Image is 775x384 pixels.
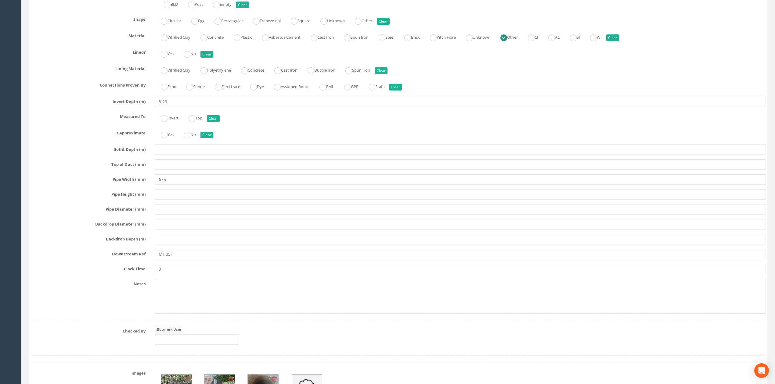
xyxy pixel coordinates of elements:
[522,32,538,41] label: CI
[228,32,252,41] label: Plastic
[338,32,369,41] label: Spun Iron
[373,32,394,41] label: Steel
[208,16,243,25] label: Rectangular
[362,82,384,91] label: Stats
[26,80,150,88] label: Connections Proven By
[285,16,310,25] label: Square
[256,32,301,41] label: Asbestos Cement
[26,249,150,257] label: Downstream Ref
[26,368,150,376] label: Images
[26,279,150,287] label: Notes
[494,32,518,41] label: Other
[194,65,231,74] label: Polyethylene
[26,112,150,119] label: Measured To
[185,16,204,25] label: Egg
[182,113,202,122] label: Top
[178,49,196,58] label: No
[180,82,205,91] label: Sonde
[314,16,345,25] label: Unknown
[26,219,150,227] label: Backdrop Diameter (mm)
[26,64,150,72] label: Lining Material
[26,159,150,167] label: Top of Duct (mm)
[542,32,560,41] label: AC
[155,130,174,138] label: Yes
[26,174,150,182] label: Pipe Width (mm)
[155,49,174,58] label: Yes
[460,32,490,41] label: Unknown
[564,32,580,41] label: SI
[155,326,183,333] a: Current User
[200,132,213,138] button: Clear
[26,47,150,55] label: Lined?
[338,82,359,91] label: GPR
[268,65,297,74] label: Cast Iron
[389,84,402,91] button: Clear
[244,82,264,91] label: Dye
[349,16,372,25] label: Other
[26,264,150,272] label: Clock Time
[26,128,150,136] label: Is Approximate
[26,97,150,105] label: Invert Depth (m)
[26,326,150,334] label: Checked By
[268,82,309,91] label: Assumed Route
[155,113,178,122] label: Invert
[155,82,176,91] label: Echo
[247,16,281,25] label: Trapezoidal
[754,363,769,378] div: Open Intercom Messenger
[339,65,370,74] label: Spun Iron
[235,65,264,74] label: Concrete
[26,189,150,197] label: Pipe Height (mm)
[178,130,196,138] label: No
[209,82,240,91] label: Flexi-trace
[606,34,619,41] button: Clear
[424,32,456,41] label: Pitch Fibre
[584,32,602,41] label: WI
[398,32,420,41] label: Brick
[26,144,150,152] label: Soffit Depth (m)
[194,32,224,41] label: Concrete
[155,16,181,25] label: Circular
[236,2,249,8] button: Clear
[301,65,335,74] label: Ductile Iron
[305,32,334,41] label: Cast Iron
[155,32,190,41] label: Vitrified Clay
[26,234,150,242] label: Backdrop Depth (m)
[313,82,334,91] label: EML
[200,51,213,58] button: Clear
[377,18,390,25] button: Clear
[207,115,220,122] button: Clear
[155,65,190,74] label: Vitrified Clay
[26,14,150,22] label: Shape
[26,204,150,212] label: Pipe Diameter (mm)
[375,67,387,74] button: Clear
[26,31,150,39] label: Material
